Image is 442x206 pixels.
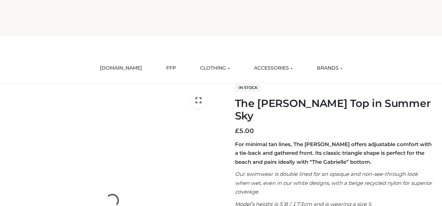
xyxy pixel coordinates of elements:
[161,61,181,76] a: FFP
[235,127,254,135] bdi: 5.00
[95,61,147,76] a: [DOMAIN_NAME]
[235,97,434,122] h1: The [PERSON_NAME] Top in Summer Sky
[249,61,298,76] a: ACCESSORIES
[235,141,432,165] strong: For minimal tan lines, The [PERSON_NAME] offers adjustable comfort with a tie-back and gathered f...
[312,61,348,76] a: BRANDS
[195,61,235,76] a: CLOTHING
[235,127,239,135] span: £
[235,83,261,92] span: In stock
[235,171,432,195] em: Our swimwear is double lined for an opaque and non-see-through look when wet, even in our white d...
